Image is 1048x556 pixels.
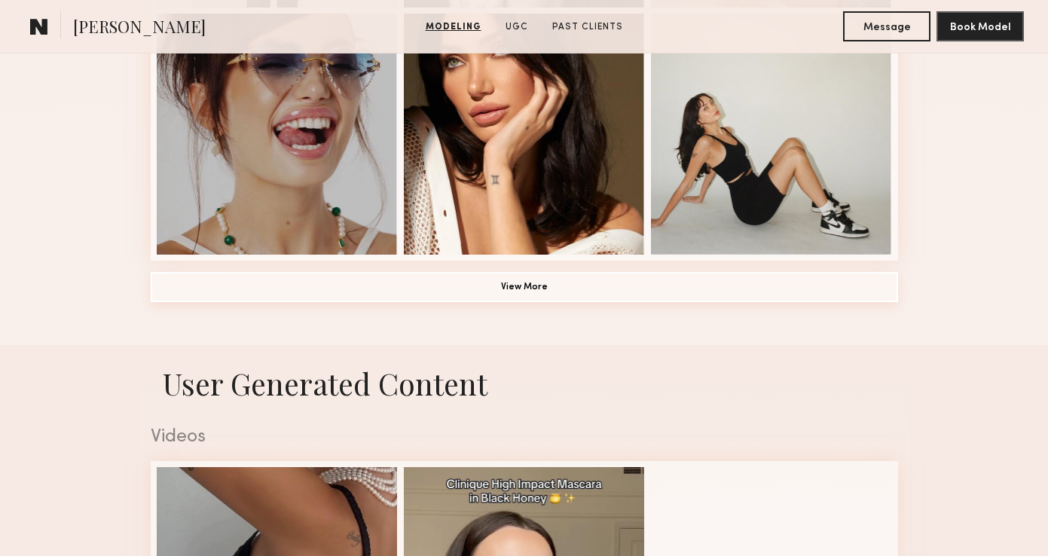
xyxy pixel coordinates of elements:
h1: User Generated Content [139,363,910,403]
span: [PERSON_NAME] [73,15,206,41]
button: Book Model [936,11,1024,41]
a: Book Model [936,20,1024,32]
button: Message [843,11,930,41]
a: Modeling [420,20,487,34]
a: Past Clients [546,20,629,34]
a: UGC [500,20,534,34]
button: View More [151,272,898,302]
div: Videos [151,428,898,447]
